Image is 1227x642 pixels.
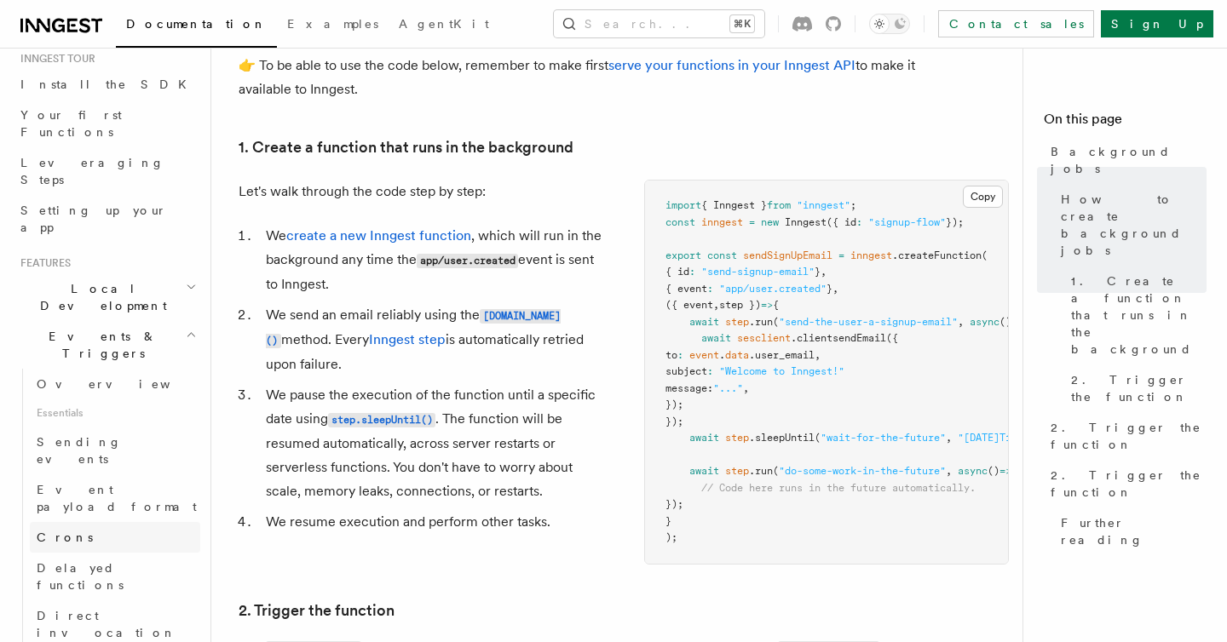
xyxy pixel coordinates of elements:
[689,349,719,361] span: event
[1044,412,1207,460] a: 2. Trigger the function
[1051,143,1207,177] span: Background jobs
[239,180,603,203] p: Let's walk through the code step by step:
[239,599,395,622] a: 2. Trigger the function
[815,432,821,444] span: (
[946,216,964,228] span: });
[938,10,1094,37] a: Contact sales
[982,249,988,261] span: (
[30,369,200,399] a: Overview
[30,427,200,474] a: Sending events
[999,316,1011,328] span: ()
[239,54,920,101] p: 👉 To be able to use the code below, remember to make first to make it available to Inngest.
[14,69,200,100] a: Install the SDK
[827,283,832,295] span: }
[773,299,779,311] span: {
[116,5,277,48] a: Documentation
[1071,272,1207,358] span: 1. Create a function that runs in the background
[37,561,124,592] span: Delayed functions
[266,307,561,347] a: [DOMAIN_NAME]()
[719,349,725,361] span: .
[946,465,952,477] span: ,
[20,203,167,234] span: Setting up your app
[892,249,982,261] span: .createFunction
[707,249,737,261] span: const
[701,216,743,228] span: inngest
[1071,371,1207,405] span: 2. Trigger the function
[832,283,838,295] span: ,
[749,216,755,228] span: =
[287,17,378,31] span: Examples
[821,266,827,278] span: ,
[1044,136,1207,184] a: Background jobs
[868,216,946,228] span: "signup-flow"
[761,299,773,311] span: =>
[701,266,815,278] span: "send-signup-email"
[37,609,176,639] span: Direct invocation
[554,10,764,37] button: Search...⌘K
[20,156,164,186] span: Leveraging Steps
[261,303,603,376] li: We send an email reliably using the method. Every is automatically retried upon failure.
[328,410,435,427] a: step.sleepUntil()
[838,249,844,261] span: =
[779,316,958,328] span: "send-the-user-a-signup-email"
[827,216,856,228] span: ({ id
[14,100,200,147] a: Your first Functions
[14,328,186,362] span: Events & Triggers
[399,17,489,31] span: AgentKit
[725,432,749,444] span: step
[730,15,754,32] kbd: ⌘K
[665,199,701,211] span: import
[239,135,573,159] a: 1. Create a function that runs in the background
[126,17,267,31] span: Documentation
[266,309,561,348] code: [DOMAIN_NAME]()
[707,365,713,377] span: :
[701,482,976,494] span: // Code here runs in the future automatically.
[1044,109,1207,136] h4: On this page
[1044,460,1207,507] a: 2. Trigger the function
[713,382,743,394] span: "..."
[328,413,435,427] code: step.sleepUntil()
[689,266,695,278] span: :
[665,515,671,527] span: }
[14,280,186,314] span: Local Development
[37,435,122,466] span: Sending events
[665,283,707,295] span: { event
[713,299,719,311] span: ,
[677,349,683,361] span: :
[30,399,200,427] span: Essentials
[707,283,713,295] span: :
[389,5,499,46] a: AgentKit
[14,195,200,243] a: Setting up your app
[850,199,856,211] span: ;
[1061,191,1207,259] span: How to create background jobs
[665,249,701,261] span: export
[743,382,749,394] span: ,
[1051,419,1207,453] span: 2. Trigger the function
[665,382,713,394] span: message:
[14,256,71,270] span: Features
[815,266,821,278] span: }
[749,432,815,444] span: .sleepUntil
[608,57,855,73] a: serve your functions in your Inngest API
[791,332,886,344] span: .clientsendEmail
[369,331,446,347] a: Inngest step
[1054,507,1207,555] a: Further reading
[773,316,779,328] span: (
[886,332,898,344] span: ({
[719,299,761,311] span: step })
[1101,10,1213,37] a: Sign Up
[286,227,471,244] a: create a new Inngest function
[30,553,200,600] a: Delayed functions
[1064,364,1207,412] a: 2. Trigger the function
[261,510,603,534] li: We resume execution and perform other tasks.
[689,432,719,444] span: await
[689,465,719,477] span: await
[665,216,695,228] span: const
[1051,467,1207,501] span: 2. Trigger the function
[958,465,988,477] span: async
[20,108,122,139] span: Your first Functions
[665,398,683,410] span: });
[773,465,779,477] span: (
[850,249,892,261] span: inngest
[37,377,212,391] span: Overview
